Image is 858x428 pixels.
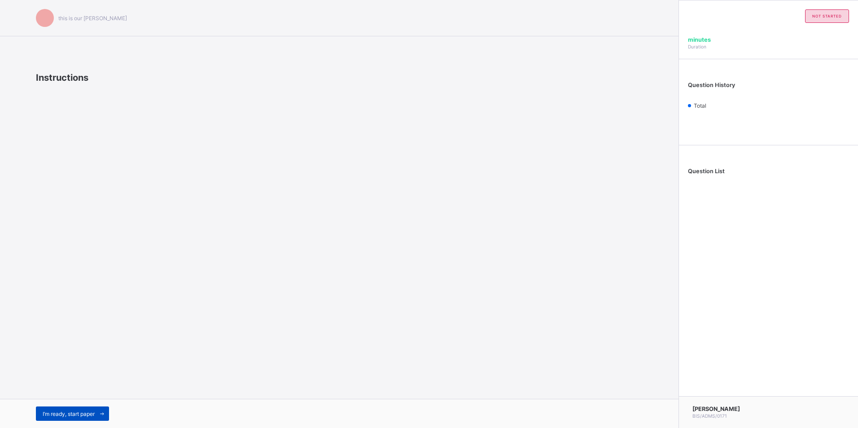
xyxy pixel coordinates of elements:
[688,82,735,88] span: Question History
[812,14,842,18] span: not started
[43,411,95,417] span: I’m ready, start paper
[688,168,725,175] span: Question List
[694,102,706,109] span: Total
[692,406,740,412] span: [PERSON_NAME]
[58,15,127,22] span: this is our [PERSON_NAME]
[688,44,706,49] span: Duration
[688,36,711,43] span: minutes
[36,72,88,83] span: Instructions
[692,413,727,419] span: BIS/ADMS/0171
